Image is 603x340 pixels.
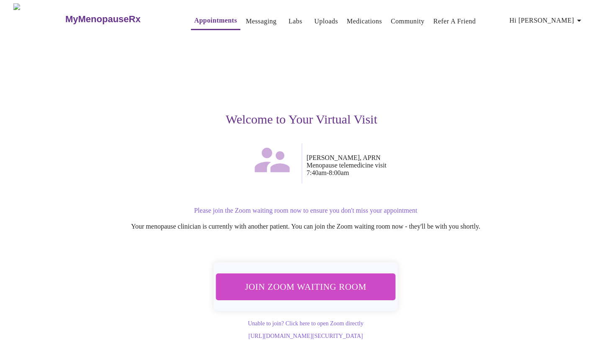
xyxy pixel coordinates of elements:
[510,15,584,26] span: Hi [PERSON_NAME]
[506,12,588,29] button: Hi [PERSON_NAME]
[282,13,309,30] button: Labs
[433,15,476,27] a: Refer a Friend
[52,223,559,230] p: Your menopause clinician is currently with another patient. You can join the Zoom waiting room no...
[314,15,338,27] a: Uploads
[391,15,425,27] a: Community
[387,13,428,30] button: Community
[289,15,302,27] a: Labs
[52,207,559,214] p: Please join the Zoom waiting room now to ensure you don't miss your appointment
[248,333,363,339] a: [URL][DOMAIN_NAME][SECURITY_DATA]
[343,13,385,30] button: Medications
[44,112,559,126] h3: Welcome to Your Virtual Visit
[246,15,276,27] a: Messaging
[242,13,280,30] button: Messaging
[227,279,384,294] span: Join Zoom Waiting Room
[64,5,174,34] a: MyMenopauseRx
[65,14,141,25] h3: MyMenopauseRx
[13,3,64,35] img: MyMenopauseRx Logo
[307,154,559,177] p: [PERSON_NAME], APRN Menopause telemedicine visit 7:40am - 8:00am
[430,13,479,30] button: Refer a Friend
[194,15,237,26] a: Appointments
[248,320,363,327] a: Unable to join? Click here to open Zoom directly
[191,12,240,30] button: Appointments
[311,13,342,30] button: Uploads
[216,273,396,300] button: Join Zoom Waiting Room
[347,15,382,27] a: Medications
